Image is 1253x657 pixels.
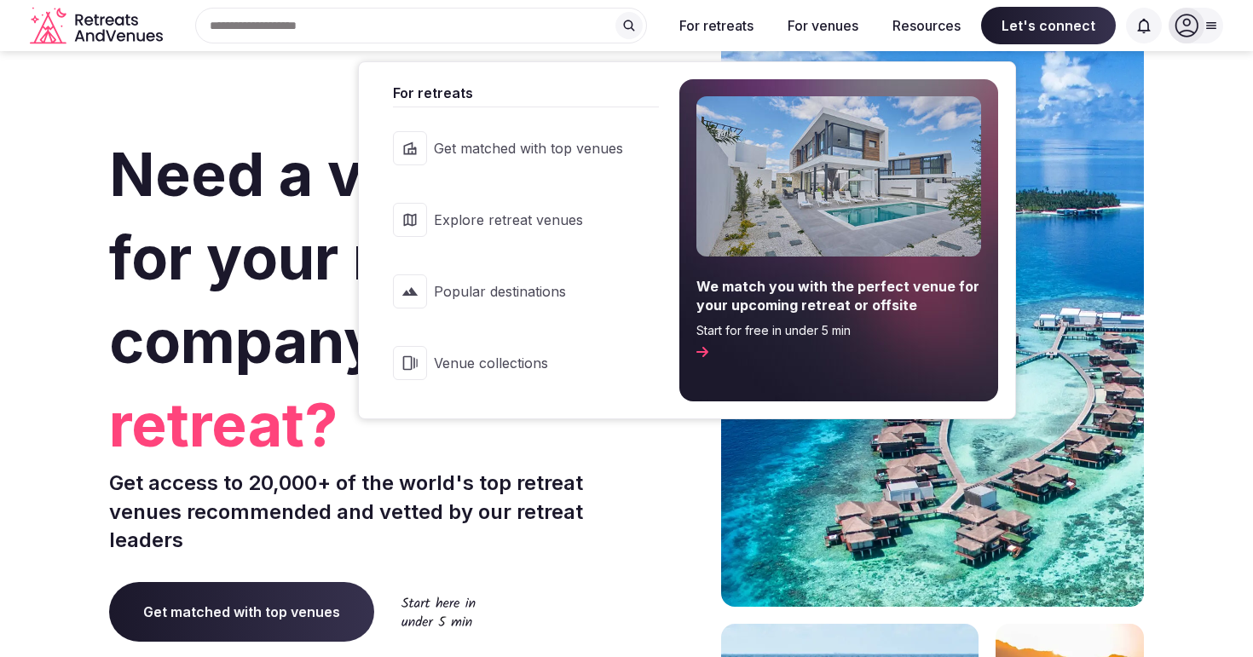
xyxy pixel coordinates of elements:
a: Visit the homepage [30,7,166,45]
button: Resources [879,7,974,44]
a: Venue collections [376,329,659,397]
a: Popular destinations [376,257,659,326]
button: For venues [774,7,872,44]
span: retreat? [109,383,620,467]
a: Get matched with top venues [376,114,659,182]
a: Get matched with top venues [109,582,374,642]
span: Start for free in under 5 min [696,322,981,339]
span: Popular destinations [434,282,623,301]
span: For retreats [393,83,659,103]
p: Get access to 20,000+ of the world's top retreat venues recommended and vetted by our retreat lea... [109,469,620,555]
span: We match you with the perfect venue for your upcoming retreat or offsite [696,277,981,315]
span: Explore retreat venues [434,210,623,229]
img: For retreats [696,96,981,256]
span: Get matched with top venues [434,139,623,158]
img: Start here in under 5 min [401,596,476,626]
span: Venue collections [434,354,623,372]
svg: Retreats and Venues company logo [30,7,166,45]
span: Need a venue for your next company [109,138,507,377]
a: Explore retreat venues [376,186,659,254]
span: Let's connect [981,7,1116,44]
button: For retreats [666,7,767,44]
a: We match you with the perfect venue for your upcoming retreat or offsiteStart for free in under 5... [679,79,998,401]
